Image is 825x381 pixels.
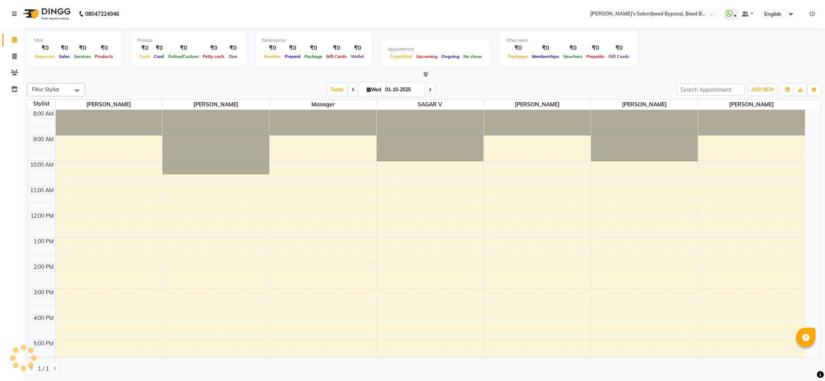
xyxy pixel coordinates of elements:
[201,44,226,53] div: ₹0
[38,365,49,373] span: 1 / 1
[328,84,347,96] span: Today
[283,44,302,53] div: ₹0
[506,54,530,59] span: Packages
[262,37,366,44] div: Redemption
[33,37,115,44] div: Total
[32,263,55,271] div: 2:00 PM
[324,54,349,59] span: Gift Cards
[698,100,805,109] span: [PERSON_NAME]
[162,100,269,109] span: [PERSON_NAME]
[283,54,302,59] span: Prepaid
[27,100,55,108] div: Stylist
[152,44,166,53] div: ₹0
[166,54,201,59] span: Online/Custom
[72,54,93,59] span: Services
[414,54,439,59] span: Upcoming
[262,44,283,53] div: ₹0
[349,44,366,53] div: ₹0
[227,54,239,59] span: Due
[302,44,324,53] div: ₹0
[32,340,55,348] div: 5:00 PM
[506,37,631,44] div: Other sales
[365,87,383,92] span: Wed
[57,44,72,53] div: ₹0
[270,100,376,109] span: manager
[32,86,59,92] span: Filter Stylist
[302,54,324,59] span: Package
[324,44,349,53] div: ₹0
[377,100,483,109] span: SAGAR V
[32,314,55,322] div: 4:00 PM
[32,110,55,118] div: 8:00 AM
[20,3,73,25] img: logo
[137,54,152,59] span: Cash
[349,54,366,59] span: Wallet
[29,186,55,195] div: 11:00 AM
[606,54,631,59] span: Gift Cards
[584,54,606,59] span: Prepaids
[85,3,119,25] b: 08047224946
[137,44,152,53] div: ₹0
[56,100,162,109] span: [PERSON_NAME]
[751,87,774,92] span: ADD NEW
[166,44,201,53] div: ₹0
[33,44,57,53] div: ₹0
[561,44,584,53] div: ₹0
[484,100,591,109] span: [PERSON_NAME]
[606,44,631,53] div: ₹0
[32,237,55,246] div: 1:00 PM
[57,54,72,59] span: Sales
[72,44,93,53] div: ₹0
[29,212,55,220] div: 12:00 PM
[749,84,776,95] button: ADD NEW
[561,54,584,59] span: Vouchers
[29,161,55,169] div: 10:00 AM
[591,100,698,109] span: [PERSON_NAME]
[530,44,561,53] div: ₹0
[33,54,57,59] span: Expenses
[93,54,115,59] span: Products
[439,54,461,59] span: Ongoing
[32,135,55,144] div: 9:00 AM
[677,84,745,96] input: Search Appointment
[32,289,55,297] div: 3:00 PM
[461,54,484,59] span: No show
[262,54,283,59] span: Voucher
[584,44,606,53] div: ₹0
[506,44,530,53] div: ₹0
[383,84,422,96] input: 2025-10-01
[201,54,226,59] span: Petty cash
[226,44,240,53] div: ₹0
[137,37,240,44] div: Finance
[93,44,115,53] div: ₹0
[530,54,561,59] span: Memberships
[388,46,484,53] div: Appointment
[388,54,414,59] span: Completed
[152,54,166,59] span: Card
